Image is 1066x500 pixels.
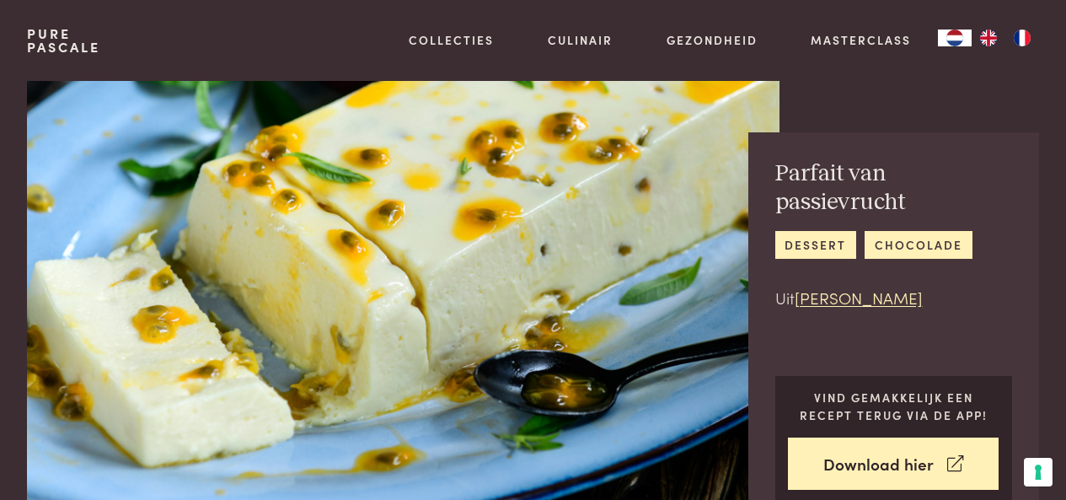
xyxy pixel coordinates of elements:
p: Uit [775,286,1013,310]
a: Collecties [409,31,494,49]
a: NL [938,30,972,46]
p: Vind gemakkelijk een recept terug via de app! [788,389,999,423]
a: FR [1005,30,1039,46]
h2: Parfait van passievrucht [775,159,1013,218]
a: PurePascale [27,27,100,54]
aside: Language selected: Nederlands [938,30,1039,46]
ul: Language list [972,30,1039,46]
a: EN [972,30,1005,46]
a: dessert [775,231,856,259]
button: Uw voorkeuren voor toestemming voor trackingtechnologieën [1024,458,1053,487]
a: [PERSON_NAME] [795,286,923,309]
a: Masterclass [811,31,911,49]
a: Gezondheid [667,31,758,49]
a: chocolade [865,231,972,259]
a: Culinair [548,31,613,49]
div: Language [938,30,972,46]
a: Download hier [788,438,999,491]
